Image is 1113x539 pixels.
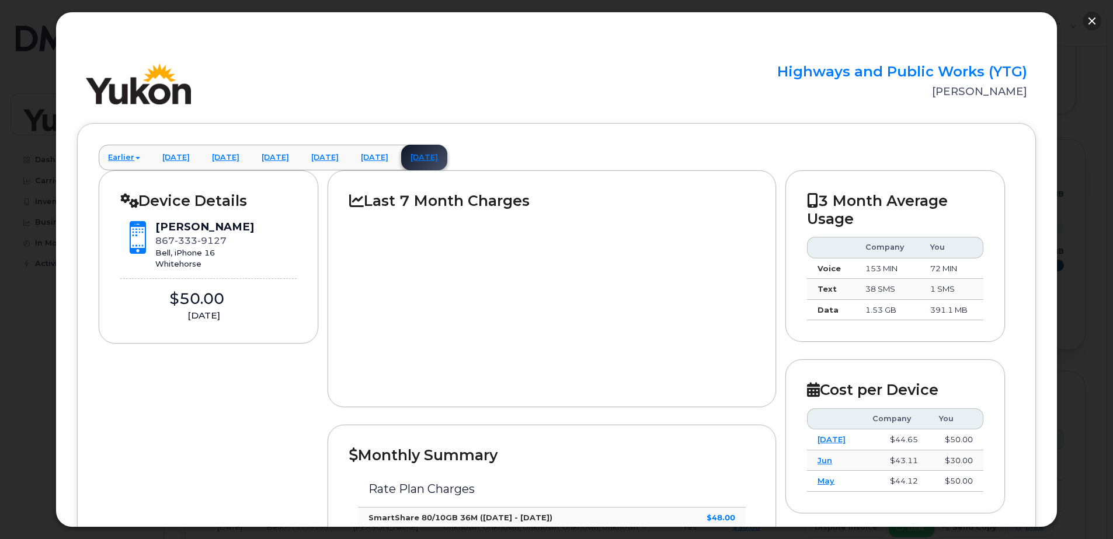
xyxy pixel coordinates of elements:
td: $50.00 [928,429,983,450]
td: $30.00 [928,450,983,471]
a: [DATE] [818,435,846,444]
td: $50.00 [928,471,983,492]
h3: Rate Plan Charges [368,482,735,495]
td: $43.11 [862,450,928,471]
strong: SmartShare 80/10GB 36M ([DATE] - [DATE]) [368,513,552,522]
a: Jun [818,456,832,465]
th: Company [862,408,928,429]
strong: $48.00 [707,513,735,522]
td: $44.12 [862,471,928,492]
td: $44.65 [862,429,928,450]
h2: Monthly Summary [349,446,754,464]
a: May [818,476,834,485]
th: You [928,408,983,429]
